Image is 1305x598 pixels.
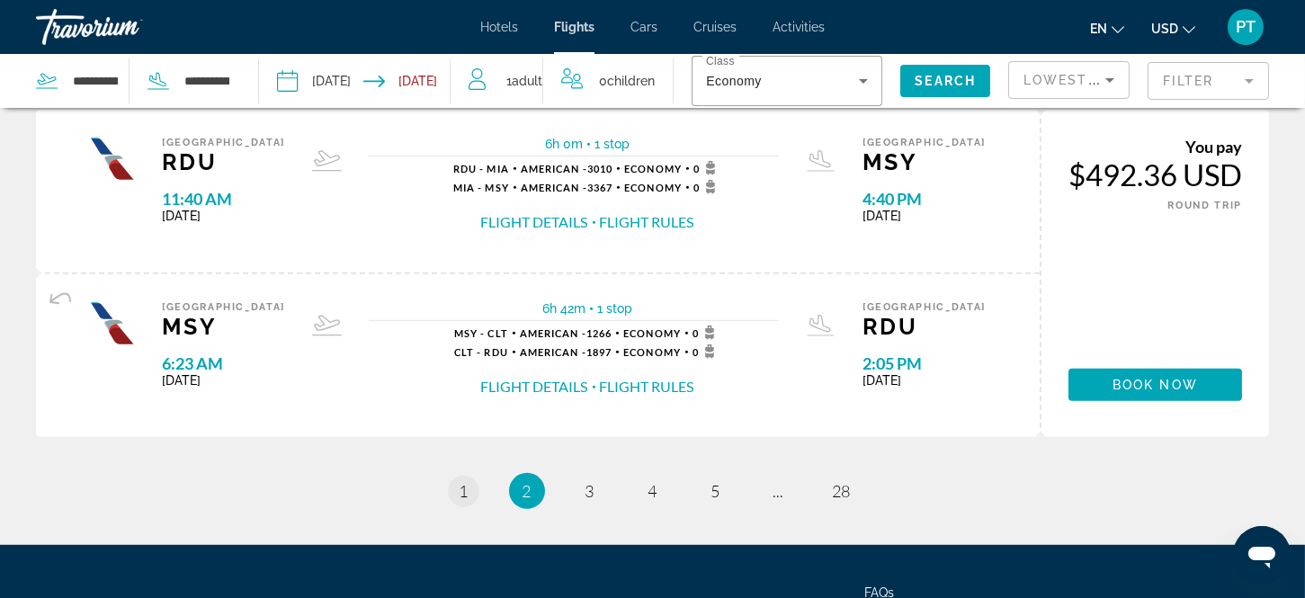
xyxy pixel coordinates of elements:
span: Book now [1113,378,1198,392]
button: Filter [1148,61,1269,101]
button: Flight Rules [600,212,694,232]
button: Depart date: Sep 24, 2025 [277,54,351,108]
span: Search [915,74,976,88]
span: 3010 [521,163,612,174]
span: 4:40 PM [863,189,986,209]
span: [DATE] [863,209,986,223]
span: CLT - RDU [454,346,508,358]
span: 1 [460,481,469,501]
span: Economy [706,74,761,88]
span: 1897 [520,346,612,358]
span: American - [520,327,586,339]
span: [DATE] [162,209,285,223]
button: Flight Rules [600,377,694,397]
span: Lowest Price [1023,73,1139,87]
a: Flights [554,20,594,34]
span: MSY [162,313,285,340]
span: ROUND TRIP [1168,200,1243,211]
span: [GEOGRAPHIC_DATA] [863,137,986,148]
button: Return date: Sep 28, 2025 [363,54,437,108]
span: 0 [599,68,655,94]
span: 2:05 PM [863,353,986,373]
span: Economy [624,163,682,174]
span: American - [521,182,587,193]
a: Cruises [693,20,737,34]
mat-select: Sort by [1023,69,1114,91]
span: [GEOGRAPHIC_DATA] [162,137,285,148]
span: 6h 42m [542,301,585,316]
span: USD [1151,22,1178,36]
span: PT [1236,18,1256,36]
span: 6h 0m [545,137,583,151]
span: American - [520,346,586,358]
span: MSY - CLT [454,327,508,339]
span: 1266 [520,327,612,339]
span: 0 [693,344,720,359]
span: RDU - MIA [453,163,509,174]
a: Cars [630,20,657,34]
span: 0 [693,326,720,340]
span: [DATE] [863,373,986,388]
button: Flight Details [481,377,588,397]
a: Activities [773,20,825,34]
span: 6:23 AM [162,353,285,373]
span: MIA - MSY [453,182,509,193]
span: en [1090,22,1107,36]
span: 0 [693,180,721,194]
span: 28 [833,481,851,501]
button: User Menu [1222,8,1269,46]
iframe: Button to launch messaging window [1233,526,1291,584]
span: 3 [585,481,594,501]
span: Economy [623,327,681,339]
span: MSY [863,148,986,175]
span: 1 stop [597,301,632,316]
span: 2 [523,481,532,501]
span: Children [607,74,655,88]
a: Hotels [480,20,518,34]
span: ... [773,481,784,501]
span: RDU [162,148,285,175]
span: 0 [693,161,721,175]
a: Travorium [36,4,216,50]
div: You pay [1068,137,1242,156]
span: Economy [624,182,682,193]
nav: Pagination [36,473,1269,509]
button: Change currency [1151,15,1195,41]
span: [GEOGRAPHIC_DATA] [162,301,285,313]
button: Change language [1090,15,1124,41]
span: [DATE] [162,373,285,388]
span: 4 [648,481,657,501]
button: Travelers: 1 adult, 0 children [451,54,673,108]
button: Book now [1068,369,1242,401]
span: 1 stop [594,137,630,151]
span: RDU [863,313,986,340]
div: $492.36 USD [1068,156,1242,192]
mat-label: Class [706,56,735,67]
span: American - [521,163,587,174]
span: Economy [623,346,681,358]
span: 1 [506,68,542,94]
span: [GEOGRAPHIC_DATA] [863,301,986,313]
button: Search [900,65,990,97]
span: 5 [711,481,720,501]
button: Flight Details [481,212,588,232]
span: Adult [512,74,542,88]
span: 11:40 AM [162,189,285,209]
span: 3367 [521,182,612,193]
